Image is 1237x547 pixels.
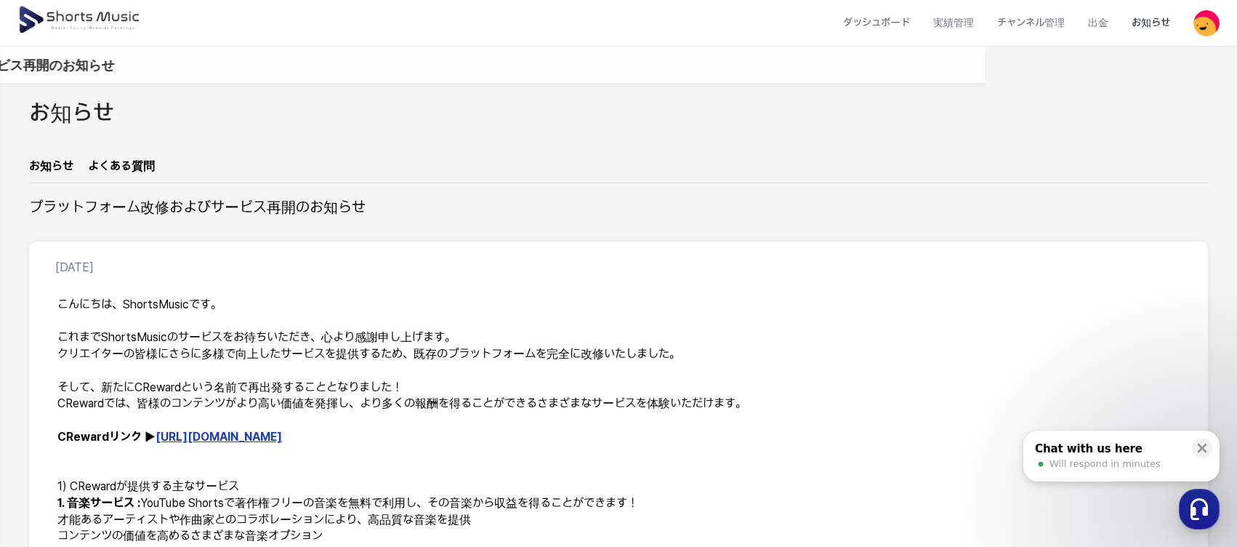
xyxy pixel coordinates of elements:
a: チャンネル管理 [986,4,1076,42]
a: 出金 [1076,4,1120,42]
a: ダッシュボード [831,4,922,42]
img: 알림 아이콘 [29,56,47,73]
h2: お知らせ [29,97,114,130]
p: こんにちは、ShortsMusicです。 [57,297,1180,314]
p: [DATE] [55,259,94,276]
p: CRewardでは、皆様のコンテンツがより高い価値を発揮し、より多くの報酬を得ることができるさまざまなサービスを体験いただけます。 [57,396,1180,412]
a: プラットフォーム改修およびサービス再開のお知らせ [52,55,366,75]
p: 才能あるアーティストや作曲家とのコラボレーションにより、高品質な音楽を提供 [57,512,1180,529]
em: CReward [134,380,181,394]
img: 사용자 이미지 [1193,10,1220,36]
p: クリエイターの皆様にさらに多様で向上したサービスを提供するため、既存のプラットフォームを完全に改修いたしました。 [57,346,1180,363]
a: 実績管理 [922,4,986,42]
p: そして、新たに という名前で再出発することとなりました！ [57,380,1180,396]
p: これまでShortsMusicのサービスをお待ちいただき、心より感謝申し上げます。 [57,330,1180,346]
p: コンテンツの価値を高めるさまざまな音楽オプション [57,528,1180,545]
strong: 1. 音楽サービス : [57,496,140,510]
strong: CRewardリンク ▶ [57,430,282,444]
h3: 1) CRewardが提供する主なサービス [57,479,1180,495]
a: [URL][DOMAIN_NAME] [156,430,282,444]
h2: プラットフォーム改修およびサービス再開のお知らせ [29,198,366,218]
a: よくある質問 [88,158,155,183]
p: YouTube Shortsで著作権フリーの音楽を無料で利用し、その音楽から収益を得ることができます！ [57,495,1180,512]
a: お知らせ [1120,4,1182,42]
a: お知らせ [29,158,73,183]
